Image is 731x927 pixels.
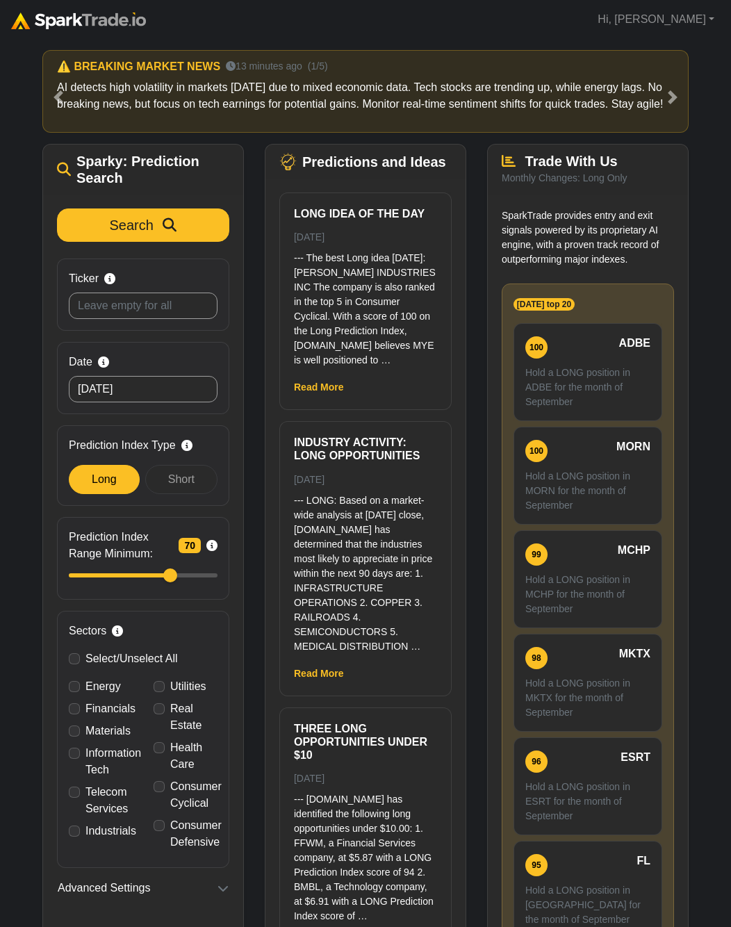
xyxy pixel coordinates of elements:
[525,469,650,513] p: Hold a LONG position in MORN for the month of September
[525,154,618,169] span: Trade With Us
[294,722,437,924] a: Three Long Opportunities Under $10 [DATE] --- [DOMAIN_NAME] has identified the following long opp...
[294,436,437,462] h6: Industry Activity: Long Opportunities
[525,336,548,359] div: 100
[502,208,674,267] p: SparkTrade provides entry and exit signals powered by its proprietary AI engine, with a proven tr...
[69,293,217,319] input: Leave empty for all
[525,676,650,720] p: Hold a LONG position in MKTX for the month of September
[85,723,131,739] label: Materials
[294,207,437,220] h6: Long Idea of the Day
[616,438,650,455] span: MORN
[294,436,437,653] a: Industry Activity: Long Opportunities [DATE] --- LONG: Based on a market-wide analysis at [DATE] ...
[69,437,176,454] span: Prediction Index Type
[525,883,650,927] p: Hold a LONG position in [GEOGRAPHIC_DATA] for the month of September
[302,154,446,170] span: Predictions and Ideas
[514,298,575,311] span: [DATE] top 20
[145,465,217,494] div: Short
[179,538,201,553] span: 70
[294,792,437,924] p: --- [DOMAIN_NAME] has identified the following long opportunities under $10.00: 1. FFWM, a Financ...
[525,647,548,669] div: 98
[525,543,548,566] div: 99
[168,473,195,485] span: Short
[514,737,662,835] a: 96 ESRT Hold a LONG position in ESRT for the month of September
[294,668,344,679] a: Read More
[525,366,650,409] p: Hold a LONG position in ADBE for the month of September
[69,623,106,639] span: Sectors
[294,722,437,762] h6: Three Long Opportunities Under $10
[514,530,662,628] a: 99 MCHP Hold a LONG position in MCHP for the month of September
[11,13,146,29] img: sparktrade.png
[57,79,674,113] p: AI detects high volatility in markets [DATE] due to mixed economic data. Tech stocks are trending...
[619,646,650,662] span: MKTX
[85,653,178,664] span: Select/Unselect All
[57,208,229,242] button: Search
[294,474,325,485] small: [DATE]
[514,427,662,525] a: 100 MORN Hold a LONG position in MORN for the month of September
[170,817,222,851] label: Consumer Defensive
[69,354,92,370] span: Date
[57,60,220,73] h6: ⚠️ BREAKING MARKET NEWS
[525,854,548,876] div: 95
[514,323,662,421] a: 100 ADBE Hold a LONG position in ADBE for the month of September
[170,739,217,773] label: Health Care
[170,700,217,734] label: Real Estate
[525,440,548,462] div: 100
[294,207,437,368] a: Long Idea of the Day [DATE] --- The best Long idea [DATE]: [PERSON_NAME] INDUSTRIES INC The compa...
[58,880,150,896] span: Advanced Settings
[294,493,437,654] p: --- LONG: Based on a market-wide analysis at [DATE] close, [DOMAIN_NAME] has determined that the ...
[525,573,650,616] p: Hold a LONG position in MCHP for the month of September
[502,172,627,183] small: Monthly Changes: Long Only
[85,784,133,817] label: Telecom Services
[618,542,650,559] span: MCHP
[294,773,325,784] small: [DATE]
[85,745,141,778] label: Information Tech
[514,634,662,732] a: 98 MKTX Hold a LONG position in MKTX for the month of September
[85,823,136,839] label: Industrials
[170,678,206,695] label: Utilities
[69,529,173,562] span: Prediction Index Range Minimum:
[92,473,117,485] span: Long
[294,251,437,368] p: --- The best Long idea [DATE]: [PERSON_NAME] INDUSTRIES INC The company is also ranked in the top...
[69,270,99,287] span: Ticker
[226,59,302,74] small: 13 minutes ago
[525,750,548,773] div: 96
[69,465,140,494] div: Long
[110,218,154,233] span: Search
[621,749,650,766] span: ESRT
[170,778,222,812] label: Consumer Cyclical
[525,780,650,823] p: Hold a LONG position in ESRT for the month of September
[294,231,325,243] small: [DATE]
[592,6,720,33] a: Hi, [PERSON_NAME]
[57,879,229,897] button: Advanced Settings
[85,700,135,717] label: Financials
[294,382,344,393] a: Read More
[619,335,650,352] span: ADBE
[76,153,229,186] span: Sparky: Prediction Search
[85,678,121,695] label: Energy
[308,59,328,74] small: (1/5)
[636,853,650,869] span: FL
